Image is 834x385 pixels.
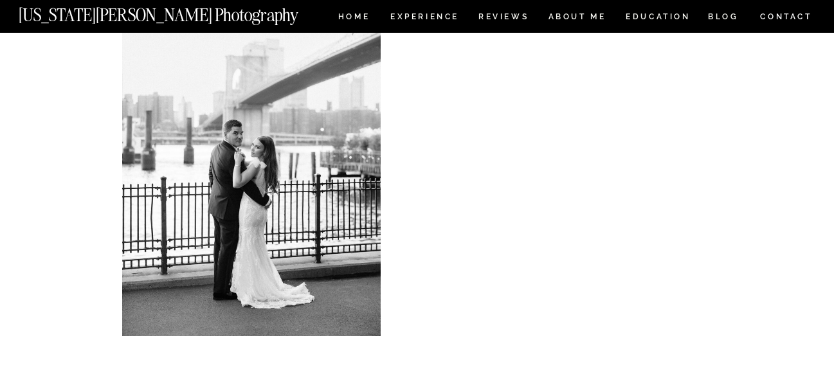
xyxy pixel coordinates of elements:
a: REVIEWS [478,13,527,24]
a: ABOUT ME [548,13,606,24]
a: BLOG [708,13,739,24]
a: HOME [336,13,372,24]
a: [US_STATE][PERSON_NAME] Photography [19,6,341,17]
a: Experience [390,13,458,24]
a: CONTACT [759,10,813,24]
a: EDUCATION [624,13,692,24]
